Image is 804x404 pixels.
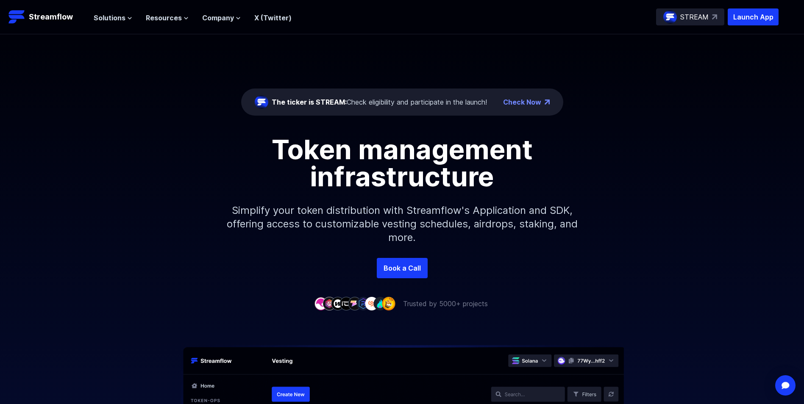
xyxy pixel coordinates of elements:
a: X (Twitter) [254,14,292,22]
h1: Token management infrastructure [211,136,593,190]
img: company-2 [323,297,336,310]
img: streamflow-logo-circle.png [663,10,677,24]
p: STREAM [680,12,709,22]
a: STREAM [656,8,724,25]
p: Streamflow [29,11,73,23]
a: Book a Call [377,258,428,278]
img: company-3 [331,297,345,310]
img: company-9 [382,297,395,310]
button: Solutions [94,13,132,23]
p: Simplify your token distribution with Streamflow's Application and SDK, offering access to custom... [220,190,584,258]
img: company-1 [314,297,328,310]
img: company-6 [356,297,370,310]
img: top-right-arrow.png [545,100,550,105]
span: Solutions [94,13,125,23]
span: Resources [146,13,182,23]
button: Company [202,13,241,23]
img: company-7 [365,297,378,310]
a: Streamflow [8,8,85,25]
button: Launch App [728,8,779,25]
div: Open Intercom Messenger [775,375,796,396]
img: company-5 [348,297,362,310]
img: top-right-arrow.svg [712,14,717,19]
a: Check Now [503,97,541,107]
p: Trusted by 5000+ projects [403,299,488,309]
img: streamflow-logo-circle.png [255,95,268,109]
img: company-8 [373,297,387,310]
span: Company [202,13,234,23]
span: The ticker is STREAM: [272,98,347,106]
img: Streamflow Logo [8,8,25,25]
img: company-4 [339,297,353,310]
button: Resources [146,13,189,23]
div: Check eligibility and participate in the launch! [272,97,487,107]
